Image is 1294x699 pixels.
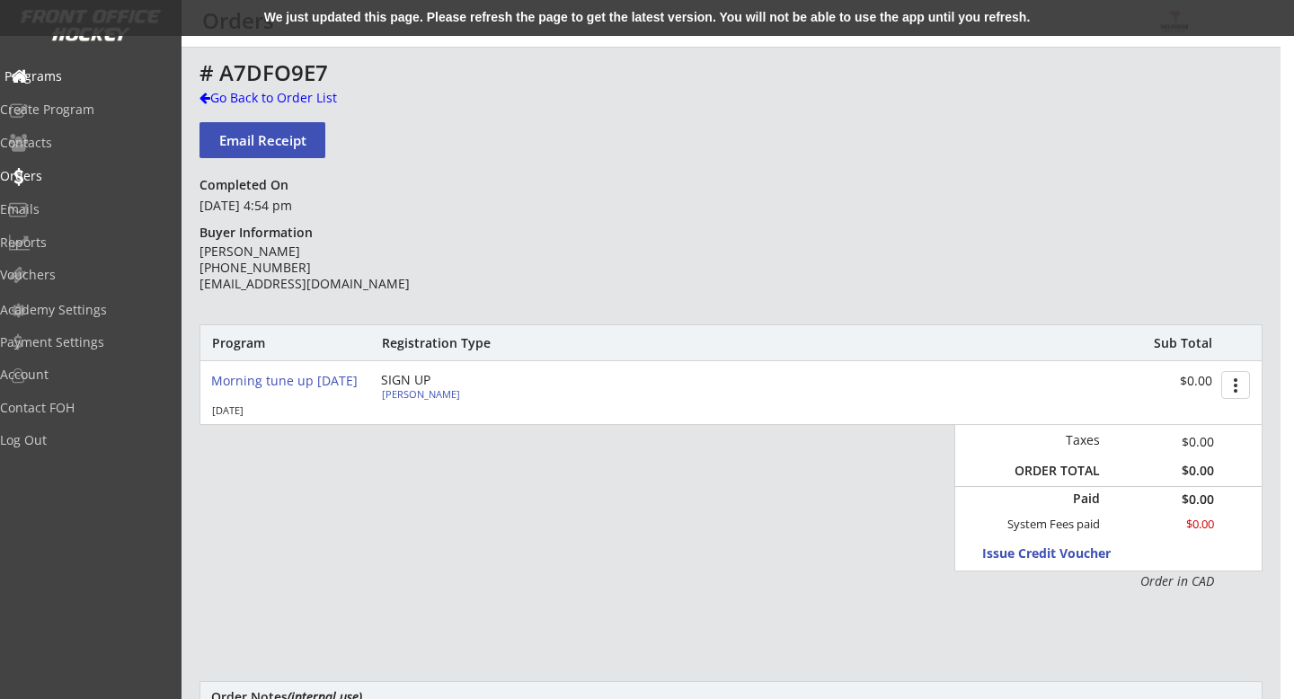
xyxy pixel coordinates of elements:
[1221,371,1250,399] button: more_vert
[982,542,1148,566] button: Issue Credit Voucher
[382,335,588,351] div: Registration Type
[1134,335,1212,351] div: Sub Total
[199,197,459,215] div: [DATE] 4:54 pm
[199,122,325,158] button: Email Receipt
[199,62,1060,84] div: # A7DFO9E7
[212,405,356,415] div: [DATE]
[199,177,297,193] div: Completed On
[1006,432,1100,448] div: Taxes
[1112,463,1214,479] div: $0.00
[199,89,385,107] div: Go Back to Order List
[212,335,309,351] div: Program
[1112,517,1214,532] div: $0.00
[382,389,582,399] div: [PERSON_NAME]
[381,374,588,386] div: SIGN UP
[199,225,321,241] div: Buyer Information
[1017,491,1100,507] div: Paid
[1006,572,1214,590] div: Order in CAD
[1112,493,1214,506] div: $0.00
[4,70,166,83] div: Programs
[211,374,367,389] div: Morning tune up [DATE]
[199,243,459,293] div: [PERSON_NAME] [PHONE_NUMBER] [EMAIL_ADDRESS][DOMAIN_NAME]
[991,517,1100,532] div: System Fees paid
[1101,374,1212,389] div: $0.00
[1112,432,1214,451] div: $0.00
[1006,463,1100,479] div: ORDER TOTAL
